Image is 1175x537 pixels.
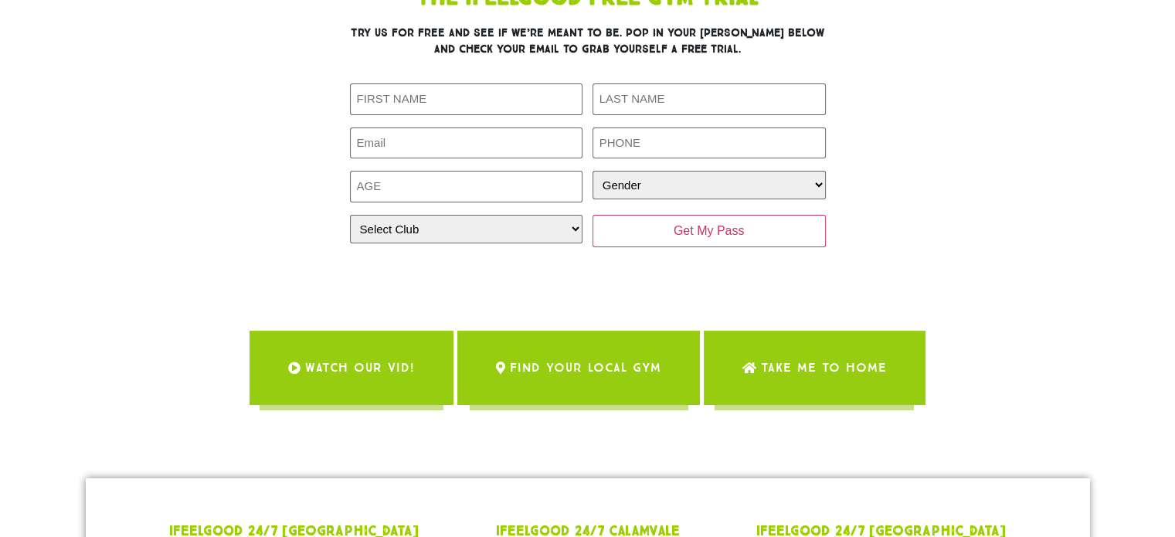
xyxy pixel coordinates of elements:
[761,346,887,389] span: Take me to Home
[593,127,826,159] input: PHONE
[457,331,700,405] a: Find Your Local Gym
[305,346,415,389] span: WATCH OUR VID!
[250,331,453,405] a: WATCH OUR VID!
[593,215,826,247] input: Get My Pass
[350,25,826,57] h3: Try us for free and see if we’re meant to be. Pop in your [PERSON_NAME] below and check your emai...
[593,83,826,115] input: LAST NAME
[704,331,925,405] a: Take me to Home
[350,127,583,159] input: Email
[350,83,583,115] input: FIRST NAME
[510,346,661,389] span: Find Your Local Gym
[350,171,583,202] input: AGE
